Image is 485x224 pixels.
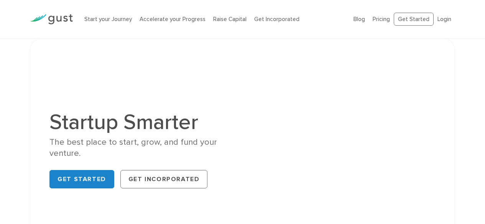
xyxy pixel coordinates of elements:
[49,170,114,188] a: Get Started
[213,16,247,23] a: Raise Capital
[140,16,206,23] a: Accelerate your Progress
[353,16,365,23] a: Blog
[49,137,237,159] div: The best place to start, grow, and fund your venture.
[120,170,208,188] a: Get Incorporated
[373,16,390,23] a: Pricing
[394,13,434,26] a: Get Started
[254,16,299,23] a: Get Incorporated
[437,16,451,23] a: Login
[84,16,132,23] a: Start your Journey
[30,14,73,25] img: Gust Logo
[49,111,237,133] h1: Startup Smarter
